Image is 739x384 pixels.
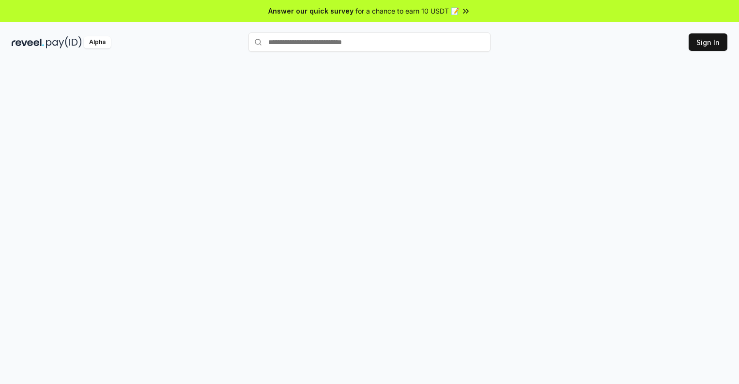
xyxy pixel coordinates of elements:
[84,36,111,48] div: Alpha
[46,36,82,48] img: pay_id
[268,6,354,16] span: Answer our quick survey
[12,36,44,48] img: reveel_dark
[689,33,727,51] button: Sign In
[355,6,459,16] span: for a chance to earn 10 USDT 📝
